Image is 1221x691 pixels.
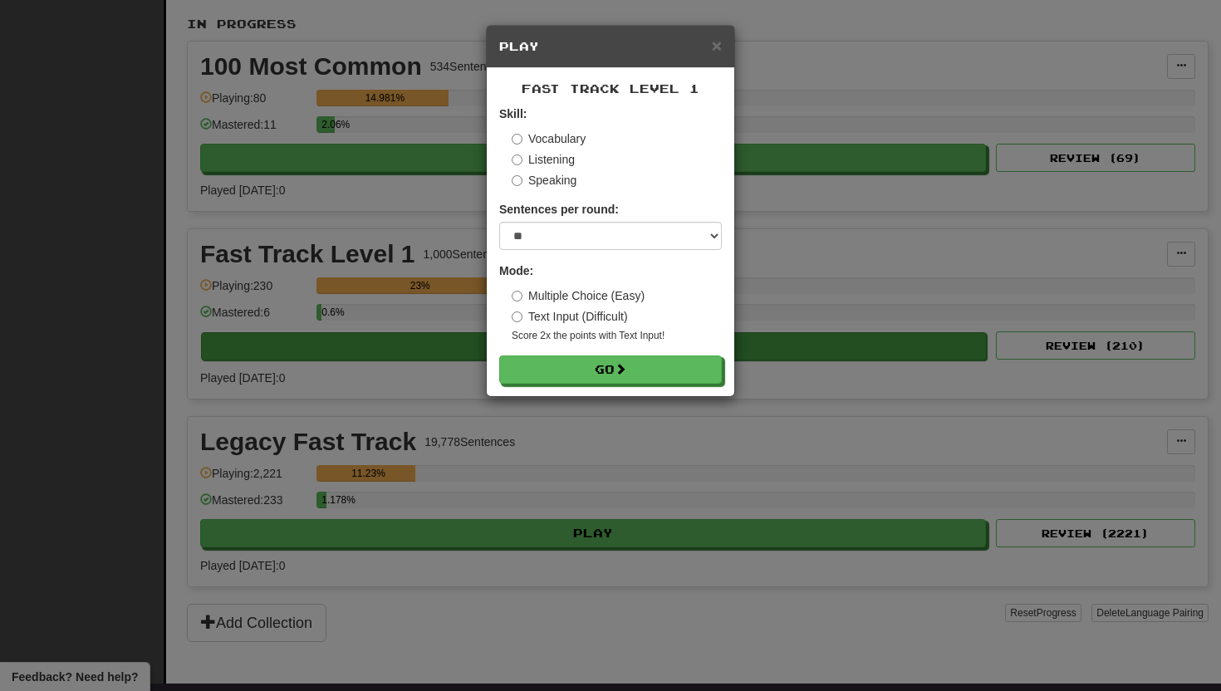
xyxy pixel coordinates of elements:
[499,201,619,218] label: Sentences per round:
[499,355,722,384] button: Go
[512,308,628,325] label: Text Input (Difficult)
[499,107,527,120] strong: Skill:
[712,37,722,54] button: Close
[512,291,522,301] input: Multiple Choice (Easy)
[499,264,533,277] strong: Mode:
[512,154,522,165] input: Listening
[512,311,522,322] input: Text Input (Difficult)
[499,38,722,55] h5: Play
[512,172,576,189] label: Speaking
[512,329,722,343] small: Score 2x the points with Text Input !
[522,81,699,96] span: Fast Track Level 1
[512,151,575,168] label: Listening
[512,130,586,147] label: Vocabulary
[712,36,722,55] span: ×
[512,287,645,304] label: Multiple Choice (Easy)
[512,134,522,145] input: Vocabulary
[512,175,522,186] input: Speaking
